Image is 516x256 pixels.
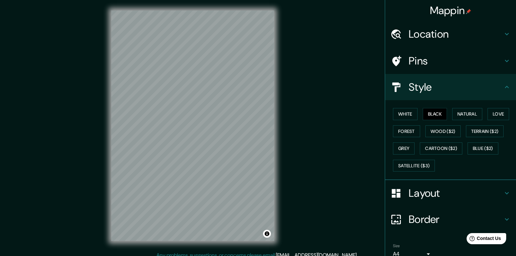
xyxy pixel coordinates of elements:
[111,10,274,241] canvas: Map
[409,187,503,200] h4: Layout
[393,243,400,249] label: Size
[393,160,435,172] button: Satellite ($3)
[393,108,418,120] button: White
[488,108,509,120] button: Love
[385,180,516,206] div: Layout
[393,142,415,155] button: Grey
[466,125,504,137] button: Terrain ($2)
[423,108,447,120] button: Black
[420,142,462,155] button: Cartoon ($2)
[385,206,516,232] div: Border
[409,213,503,226] h4: Border
[452,108,482,120] button: Natural
[385,21,516,47] div: Location
[425,125,461,137] button: Wood ($2)
[466,9,471,14] img: pin-icon.png
[385,74,516,100] div: Style
[393,125,420,137] button: Forest
[409,27,503,41] h4: Location
[385,48,516,74] div: Pins
[409,54,503,67] h4: Pins
[430,4,472,17] h4: Mappin
[409,81,503,94] h4: Style
[468,142,498,155] button: Blue ($2)
[263,230,271,238] button: Toggle attribution
[458,230,509,249] iframe: Help widget launcher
